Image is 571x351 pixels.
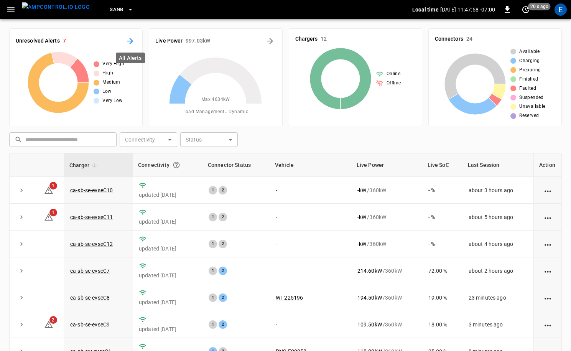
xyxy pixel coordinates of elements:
[70,321,110,328] a: ca-sb-se-evseC9
[107,2,137,17] button: SanB
[519,94,544,102] span: Suspended
[209,186,217,194] div: 1
[264,35,276,47] button: Energy Overview
[70,295,110,301] a: ca-sb-se-evseC8
[520,3,532,16] button: set refresh interval
[70,187,113,193] a: ca-sb-se-evseC10
[462,153,533,177] th: Last Session
[16,37,60,45] h6: Unresolved Alerts
[186,37,210,45] h6: 997.03 kW
[543,267,553,275] div: action cell options
[462,284,533,311] td: 23 minutes ago
[102,79,120,86] span: Medium
[466,35,472,43] h6: 24
[139,298,196,306] p: updated [DATE]
[138,158,197,172] div: Connectivity
[102,97,122,105] span: Very Low
[440,6,495,13] p: [DATE] 11:47:58 -07:00
[462,257,533,284] td: about 2 hours ago
[209,240,217,248] div: 1
[519,103,545,110] span: Unavailable
[16,238,27,250] button: expand row
[209,267,217,275] div: 1
[543,321,553,328] div: action cell options
[357,321,416,328] div: / 360 kW
[519,112,539,120] span: Reserved
[16,292,27,303] button: expand row
[209,213,217,221] div: 1
[270,257,351,284] td: -
[116,53,145,63] div: All Alerts
[124,35,136,47] button: All Alerts
[357,186,366,194] p: - kW
[155,37,183,45] h6: Live Power
[422,204,462,231] td: - %
[555,3,567,16] div: profile-icon
[543,240,553,248] div: action cell options
[44,321,53,327] a: 2
[357,213,366,221] p: - kW
[435,35,463,43] h6: Connectors
[270,177,351,204] td: -
[270,311,351,338] td: -
[357,321,382,328] p: 109.50 kW
[139,191,196,199] p: updated [DATE]
[70,241,113,247] a: ca-sb-se-evseC12
[70,214,113,220] a: ca-sb-se-evseC11
[102,60,124,68] span: Very High
[357,186,416,194] div: / 360 kW
[351,153,422,177] th: Live Power
[519,48,540,56] span: Available
[219,186,227,194] div: 2
[357,240,366,248] p: - kW
[533,153,561,177] th: Action
[462,177,533,204] td: about 3 hours ago
[102,88,111,96] span: Low
[209,293,217,302] div: 1
[462,231,533,257] td: about 4 hours ago
[387,70,400,78] span: Online
[44,186,53,193] a: 1
[528,3,551,10] span: 20 s ago
[183,108,248,116] span: Load Management = Dynamic
[357,213,416,221] div: / 360 kW
[422,257,462,284] td: 72.00 %
[102,69,113,77] span: High
[422,153,462,177] th: Live SoC
[202,153,270,177] th: Connector Status
[16,265,27,277] button: expand row
[44,213,53,219] a: 1
[357,294,416,302] div: / 360 kW
[519,66,541,74] span: Preparing
[16,185,27,196] button: expand row
[543,294,553,302] div: action cell options
[357,240,416,248] div: / 360 kW
[16,319,27,330] button: expand row
[357,267,416,275] div: / 360 kW
[462,204,533,231] td: about 5 hours ago
[321,35,327,43] h6: 12
[519,76,538,83] span: Finished
[422,284,462,311] td: 19.00 %
[49,316,57,324] span: 2
[387,79,401,87] span: Offline
[22,2,90,12] img: ampcontrol.io logo
[63,37,66,45] h6: 7
[169,158,183,172] button: Connection between the charger and our software.
[357,294,382,302] p: 194.50 kW
[543,186,553,194] div: action cell options
[70,268,110,274] a: ca-sb-se-evseC7
[69,161,99,170] span: Charger
[49,209,57,216] span: 1
[49,182,57,190] span: 1
[270,204,351,231] td: -
[219,293,227,302] div: 2
[412,6,439,13] p: Local time
[519,57,540,65] span: Charging
[543,213,553,221] div: action cell options
[139,325,196,333] p: updated [DATE]
[270,231,351,257] td: -
[209,320,217,329] div: 1
[295,35,318,43] h6: Chargers
[422,311,462,338] td: 18.00 %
